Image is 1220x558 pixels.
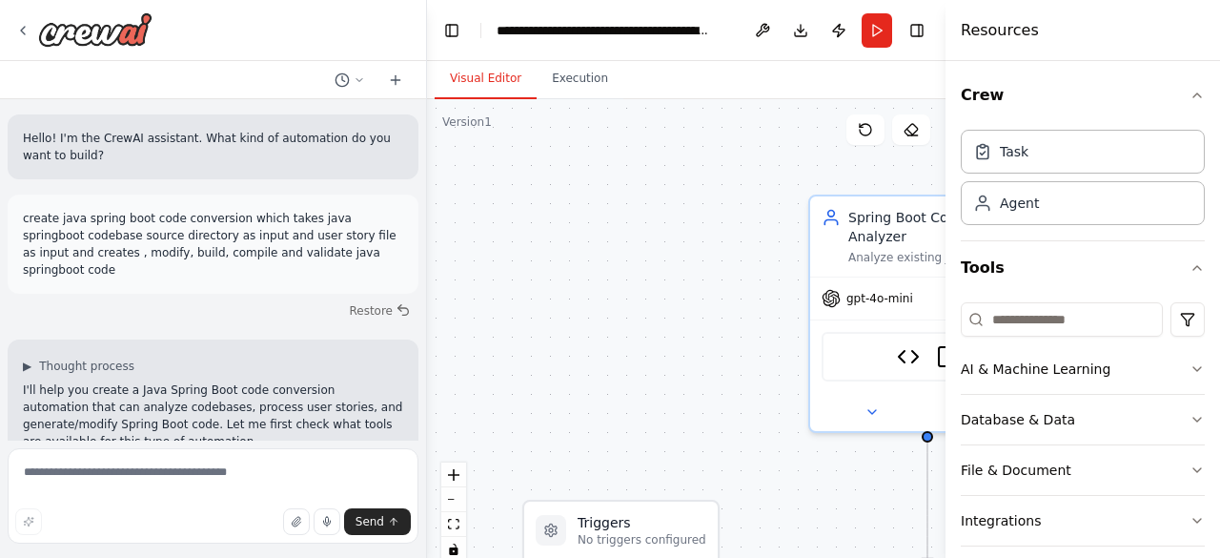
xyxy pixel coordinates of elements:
[442,114,492,130] div: Version 1
[497,21,711,40] nav: breadcrumb
[314,508,340,535] button: Click to speak your automation idea
[441,512,466,537] button: fit view
[961,395,1205,444] button: Database & Data
[904,17,930,44] button: Hide right sidebar
[961,19,1039,42] h4: Resources
[15,508,42,535] button: Improve this prompt
[39,359,134,374] span: Thought process
[961,461,1071,480] div: File & Document
[578,513,706,532] h3: Triggers
[1000,194,1039,213] div: Agent
[23,130,403,164] p: Hello! I'm the CrewAI assistant. What kind of automation do you want to build?
[808,195,1047,433] div: Spring Boot Codebase AnalyzerAnalyze existing Java Spring Boot codebases to understand project st...
[23,359,134,374] button: ▶Thought process
[848,208,1033,246] div: Spring Boot Codebase Analyzer
[23,382,403,450] p: I'll help you create a Java Spring Boot code conversion automation that can analyze codebases, pr...
[341,298,418,324] button: Restore
[435,59,537,99] button: Visual Editor
[961,122,1205,240] div: Crew
[1000,142,1028,161] div: Task
[961,445,1205,495] button: File & Document
[897,345,920,368] img: Spring Boot Project Analyzer
[961,360,1110,379] div: AI & Machine Learning
[344,508,411,535] button: Send
[961,496,1205,546] button: Integrations
[935,345,958,368] img: FileReadTool
[578,532,706,548] p: No triggers configured
[846,291,913,306] span: gpt-4o-mini
[327,69,373,92] button: Switch to previous chat
[929,401,1037,424] button: Open in side panel
[961,69,1205,122] button: Crew
[537,59,623,99] button: Execution
[961,511,1041,530] div: Integrations
[23,210,403,279] p: create java spring boot code conversion which takes java springboot codebase source directory as ...
[38,12,152,47] img: Logo
[23,359,31,374] span: ▶
[283,508,310,535] button: Upload files
[961,241,1205,295] button: Tools
[441,487,466,512] button: zoom out
[438,17,465,44] button: Hide left sidebar
[961,410,1075,429] div: Database & Data
[380,69,411,92] button: Start a new chat
[848,250,1033,265] div: Analyze existing Java Spring Boot codebases to understand project structure, dependencies, entiti...
[961,344,1205,394] button: AI & Machine Learning
[441,463,466,487] button: zoom in
[356,514,384,529] span: Send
